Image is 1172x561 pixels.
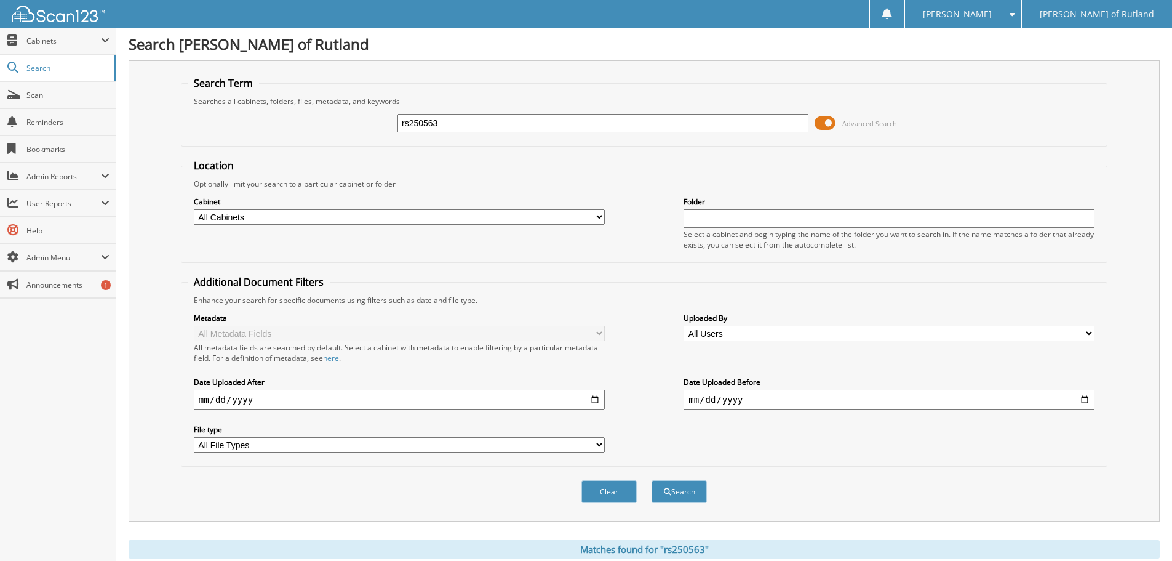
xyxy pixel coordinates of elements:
[188,159,240,172] legend: Location
[1040,10,1154,18] span: [PERSON_NAME] of Rutland
[684,313,1094,323] label: Uploaded By
[194,313,605,323] label: Metadata
[684,229,1094,250] div: Select a cabinet and begin typing the name of the folder you want to search in. If the name match...
[652,480,707,503] button: Search
[923,10,992,18] span: [PERSON_NAME]
[129,34,1160,54] h1: Search [PERSON_NAME] of Rutland
[26,63,108,73] span: Search
[194,424,605,435] label: File type
[26,117,110,127] span: Reminders
[684,390,1094,410] input: end
[188,76,259,90] legend: Search Term
[188,295,1101,305] div: Enhance your search for specific documents using filters such as date and file type.
[188,275,330,289] legend: Additional Document Filters
[188,96,1101,107] div: Searches all cabinets, folders, files, metadata, and keywords
[26,252,101,263] span: Admin Menu
[26,171,101,182] span: Admin Reports
[194,342,605,363] div: All metadata fields are searched by default. Select a cabinet with metadata to enable filtering b...
[842,119,897,128] span: Advanced Search
[26,90,110,100] span: Scan
[26,280,110,290] span: Announcements
[684,377,1094,387] label: Date Uploaded Before
[194,390,605,410] input: start
[581,480,637,503] button: Clear
[188,179,1101,189] div: Optionally limit your search to a particular cabinet or folder
[26,36,101,46] span: Cabinets
[194,377,605,387] label: Date Uploaded After
[101,280,111,290] div: 1
[12,6,105,22] img: scan123-logo-white.svg
[26,198,101,209] span: User Reports
[129,540,1160,559] div: Matches found for "rs250563"
[684,196,1094,207] label: Folder
[26,225,110,236] span: Help
[323,353,339,363] a: here
[26,144,110,155] span: Bookmarks
[194,196,605,207] label: Cabinet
